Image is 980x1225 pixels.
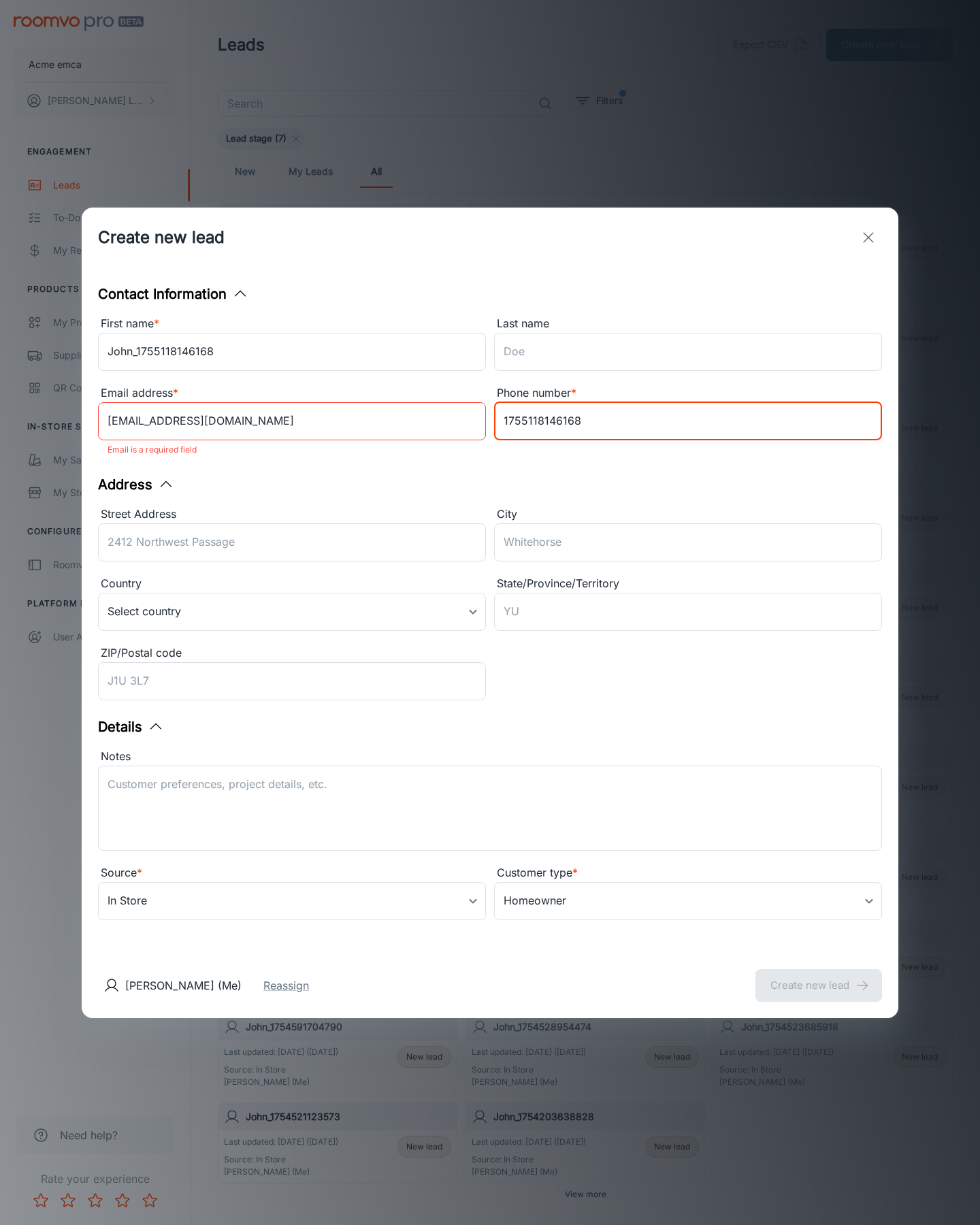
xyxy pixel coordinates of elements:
div: Customer type [494,864,882,882]
div: City [494,506,882,523]
div: Last name [494,315,882,333]
div: State/Province/Territory [494,575,882,593]
div: Notes [98,748,882,766]
input: +1 439-123-4567 [494,402,882,440]
input: myname@example.com [98,402,486,440]
div: Source [98,864,486,882]
button: Address [98,474,174,495]
input: 2412 Northwest Passage [98,523,486,561]
div: Homeowner [494,882,882,920]
div: Street Address [98,506,486,523]
button: Contact Information [98,284,248,304]
div: Phone number [494,385,882,402]
div: Select country [98,593,486,631]
p: Email is a required field [108,442,476,458]
input: John [98,333,486,371]
input: YU [494,593,882,631]
div: ZIP/Postal code [98,644,486,662]
div: First name [98,315,486,333]
p: [PERSON_NAME] (Me) [125,977,242,994]
button: Details [98,717,164,737]
input: Whitehorse [494,523,882,561]
h1: Create new lead [98,225,225,250]
input: J1U 3L7 [98,662,486,700]
button: exit [855,224,882,251]
div: Country [98,575,486,593]
div: In Store [98,882,486,920]
div: Email address [98,385,486,402]
input: Doe [494,333,882,371]
button: Reassign [263,977,309,994]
